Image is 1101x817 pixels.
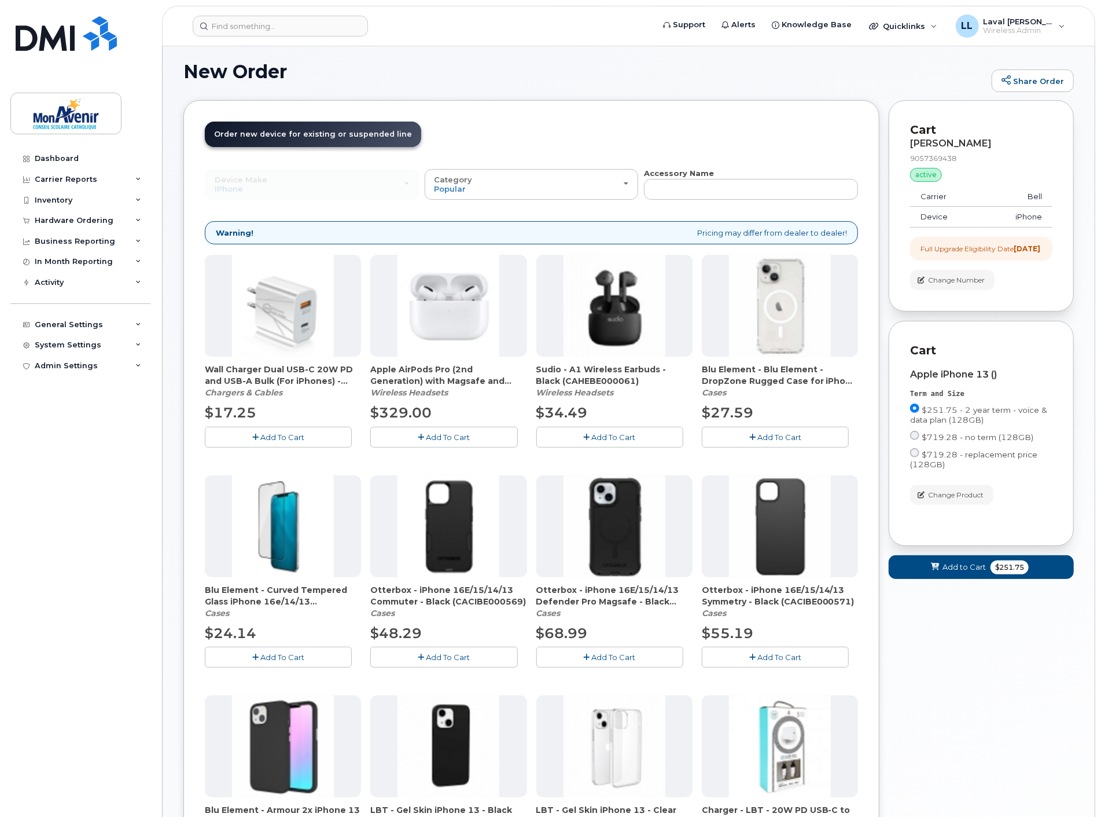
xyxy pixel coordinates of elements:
div: Blu Element - Blu Element - DropZone Rugged Case for iPhone 16E/15/14/13 - Clear (CACIBE000602) [702,364,858,398]
input: $719.28 - no term (128GB) [910,431,919,440]
span: Add To Cart [757,433,801,442]
span: Add to Cart [942,562,986,573]
span: $719.28 - replacement price (128GB) [910,450,1037,469]
span: Add To Cart [426,433,470,442]
div: Wall Charger Dual USB-C 20W PD and USB-A Bulk (For iPhones) - White (CAHCBE000086) [205,364,361,398]
div: Full Upgrade Eligibility Date [920,244,1040,254]
button: Category Popular [425,169,639,199]
img: accessory36834.JPG [397,255,499,357]
span: $719.28 - no term (128GB) [922,433,1033,442]
span: Add To Cart [260,653,304,662]
span: Add To Cart [757,653,801,662]
td: Device [910,207,982,228]
em: Cases [370,608,395,618]
div: Apple AirPods Pro (2nd Generation) with Magsafe and USB-C charging case - White (CAHEBE000059) [370,364,526,398]
span: $17.25 [205,404,256,421]
span: $34.49 [536,404,588,421]
em: Cases [702,387,726,398]
img: accessory36746.JPG [564,695,665,797]
span: Blu Element - Curved Tempered Glass iPhone 16e/14/13 (CATGBE000035) [205,584,361,607]
button: Add To Cart [702,427,849,447]
span: Popular [434,184,466,193]
span: Change Product [928,490,984,500]
img: accessory36844.JPG [564,475,665,577]
span: Otterbox - iPhone 16E/15/14/13 Symmetry - Black (CACIBE000571) [702,584,858,607]
img: accessory36739.JPG [232,695,334,797]
button: Add To Cart [205,647,352,667]
img: accessory36654.JPG [564,255,665,357]
span: Otterbox - iPhone 16E/15/14/13 Defender Pro Magsafe - Black (CACIBE000659) [536,584,693,607]
div: 9057369438 [910,153,1052,163]
div: Term and Size [910,389,1052,399]
strong: Accessory Name [644,168,714,178]
img: accessory36772.JPG [729,255,831,357]
span: $24.14 [205,625,256,642]
em: Cases [702,608,726,618]
strong: [DATE] [1014,244,1040,253]
span: Order new device for existing or suspended line [214,130,412,138]
button: Add To Cart [205,427,352,447]
strong: Warning! [216,228,253,239]
span: Add To Cart [592,653,636,662]
span: Category [434,175,473,184]
div: Pricing may differ from dealer to dealer! [205,221,858,245]
a: Share Order [992,69,1074,93]
div: active [910,168,942,182]
img: accessory36920.JPG [397,475,499,577]
div: Otterbox - iPhone 16E/15/14/13 Symmetry - Black (CACIBE000571) [702,584,858,619]
button: Change Number [910,270,995,290]
span: $48.29 [370,625,422,642]
div: [PERSON_NAME] [910,138,1052,149]
span: Otterbox - iPhone 16E/15/14/13 Commuter - Black (CACIBE000569) [370,584,526,607]
button: Add To Cart [702,647,849,667]
h1: New Order [183,61,986,82]
p: Cart [910,122,1052,138]
span: Add To Cart [426,653,470,662]
div: Otterbox - iPhone 16E/15/14/13 Commuter - Black (CACIBE000569) [370,584,526,619]
button: Add To Cart [536,427,683,447]
span: Change Number [928,275,985,285]
em: Wireless Headsets [370,387,448,398]
button: Add To Cart [370,427,517,447]
td: Bell [982,186,1052,207]
em: Cases [536,608,561,618]
button: Add To Cart [536,647,683,667]
em: Chargers & Cables [205,387,282,398]
span: $55.19 [702,625,753,642]
span: $251.75 - 2 year term - voice & data plan (128GB) [910,405,1047,424]
div: Sudio - A1 Wireless Earbuds - Black (CAHEBE000061) [536,364,693,398]
input: $251.75 - 2 year term - voice & data plan (128GB) [910,404,919,413]
span: Wall Charger Dual USB-C 20W PD and USB-A Bulk (For iPhones) - White (CAHCBE000086) [205,364,361,387]
div: Blu Element - Curved Tempered Glass iPhone 16e/14/13 (CATGBE000035) [205,584,361,619]
span: Apple AirPods Pro (2nd Generation) with Magsafe and USB-C charging case - White (CAHEBE000059) [370,364,526,387]
img: accessory36677.JPG [232,475,334,577]
p: Cart [910,342,1052,359]
span: $27.59 [702,404,753,421]
td: Carrier [910,186,982,207]
button: Add To Cart [370,647,517,667]
div: Apple iPhone 13 () [910,369,1052,380]
span: Sudio - A1 Wireless Earbuds - Black (CAHEBE000061) [536,364,693,387]
button: Add to Cart $251.75 [889,555,1074,579]
div: Otterbox - iPhone 16E/15/14/13 Defender Pro Magsafe - Black (CACIBE000659) [536,584,693,619]
img: accessory36799.JPG [232,255,334,357]
img: accessory36148.JPG [729,695,831,797]
span: Add To Cart [260,433,304,442]
button: Change Product [910,485,993,505]
span: $68.99 [536,625,588,642]
td: iPhone [982,207,1052,228]
em: Cases [205,608,229,618]
input: $719.28 - replacement price (128GB) [910,448,919,457]
img: accessory36845.JPG [729,475,831,577]
em: Wireless Headsets [536,387,614,398]
img: accessory36745.JPG [397,695,499,797]
span: $329.00 [370,404,432,421]
span: Blu Element - Blu Element - DropZone Rugged Case for iPhone 16E/15/14/13 - Clear (CACIBE000602) [702,364,858,387]
span: Add To Cart [592,433,636,442]
span: $251.75 [990,560,1029,574]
